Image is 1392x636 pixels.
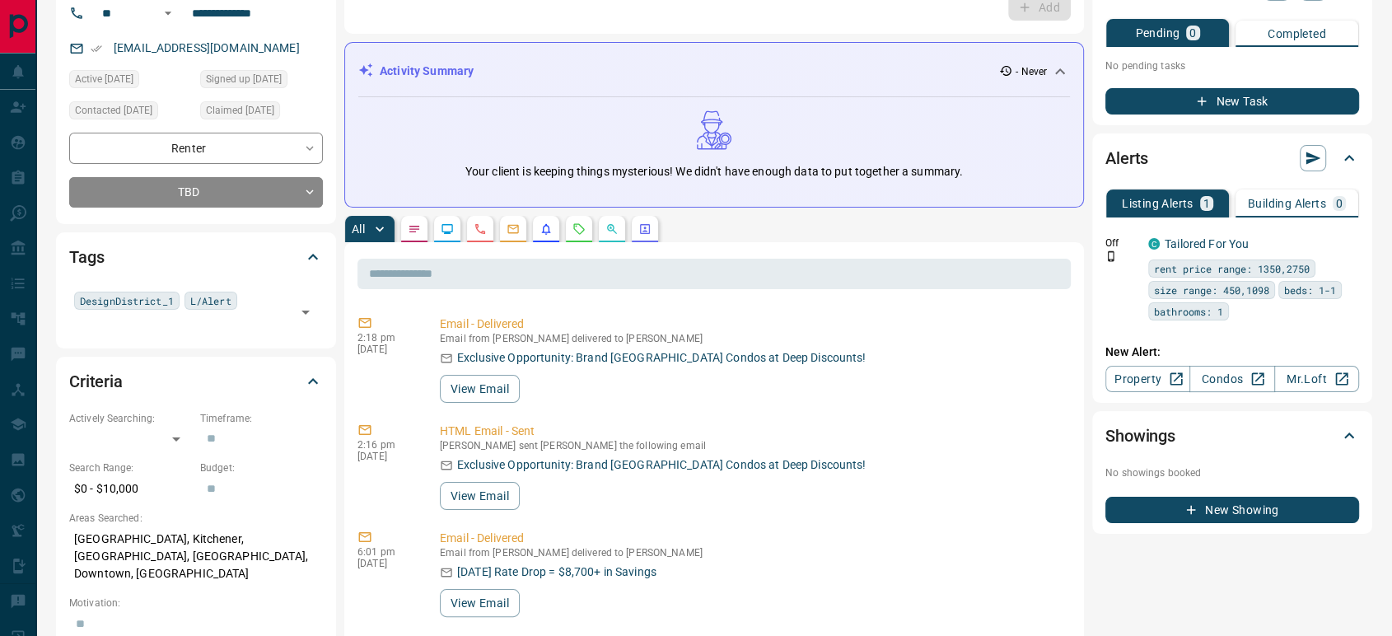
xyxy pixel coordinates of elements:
button: Open [294,301,317,324]
span: Signed up [DATE] [206,71,282,87]
span: DesignDistrict_1 [80,292,174,309]
div: Wed May 01 2024 [69,70,192,93]
svg: Agent Actions [638,222,652,236]
svg: Notes [408,222,421,236]
div: Thu Sep 24 2020 [200,70,323,93]
p: 1 [1203,198,1210,209]
div: Alerts [1105,138,1359,178]
svg: Email Verified [91,43,102,54]
a: Mr.Loft [1274,366,1359,392]
svg: Calls [474,222,487,236]
div: Showings [1105,416,1359,456]
a: Tailored For You [1165,237,1249,250]
p: Email - Delivered [440,316,1064,333]
p: Timeframe: [200,411,323,426]
button: View Email [440,482,520,510]
p: New Alert: [1105,344,1359,361]
p: 0 [1189,27,1196,39]
h2: Showings [1105,423,1175,449]
p: Email from [PERSON_NAME] delivered to [PERSON_NAME] [440,333,1064,344]
p: No pending tasks [1105,54,1359,78]
a: Property [1105,366,1190,392]
p: Exclusive Opportunity: Brand [GEOGRAPHIC_DATA] Condos at Deep Discounts! [457,456,866,474]
p: 2:16 pm [357,439,415,451]
div: Criteria [69,362,323,401]
svg: Opportunities [605,222,619,236]
p: Exclusive Opportunity: Brand [GEOGRAPHIC_DATA] Condos at Deep Discounts! [457,349,866,367]
p: [DATE] Rate Drop = $8,700+ in Savings [457,564,656,581]
span: Active [DATE] [75,71,133,87]
p: Listing Alerts [1122,198,1193,209]
button: Open [158,3,178,23]
span: Claimed [DATE] [206,102,274,119]
button: New Showing [1105,497,1359,523]
div: Mon Nov 30 2020 [200,101,323,124]
p: Activity Summary [380,63,474,80]
p: Your client is keeping things mysterious! We didn't have enough data to put together a summary. [465,163,963,180]
p: Email - Delivered [440,530,1064,547]
svg: Emails [507,222,520,236]
p: 0 [1336,198,1343,209]
p: 6:01 pm [357,546,415,558]
a: Condos [1189,366,1274,392]
h2: Tags [69,244,104,270]
p: Pending [1135,27,1179,39]
span: size range: 450,1098 [1154,282,1269,298]
button: New Task [1105,88,1359,115]
div: Thu Mar 28 2024 [69,101,192,124]
p: No showings booked [1105,465,1359,480]
p: [DATE] [357,558,415,569]
p: Budget: [200,461,323,475]
div: Activity Summary- Never [358,56,1070,87]
div: TBD [69,177,323,208]
svg: Push Notification Only [1105,250,1117,262]
p: HTML Email - Sent [440,423,1064,440]
span: bathrooms: 1 [1154,303,1223,320]
span: Contacted [DATE] [75,102,152,119]
div: Tags [69,237,323,277]
a: [EMAIL_ADDRESS][DOMAIN_NAME] [114,41,300,54]
p: Building Alerts [1248,198,1326,209]
p: Motivation: [69,596,323,610]
p: 2:18 pm [357,332,415,344]
p: [GEOGRAPHIC_DATA], Kitchener, [GEOGRAPHIC_DATA], [GEOGRAPHIC_DATA], Downtown, [GEOGRAPHIC_DATA] [69,526,323,587]
span: beds: 1-1 [1284,282,1336,298]
svg: Requests [572,222,586,236]
p: Off [1105,236,1138,250]
button: View Email [440,375,520,403]
svg: Listing Alerts [540,222,553,236]
svg: Lead Browsing Activity [441,222,454,236]
span: rent price range: 1350,2750 [1154,260,1310,277]
p: $0 - $10,000 [69,475,192,503]
p: Areas Searched: [69,511,323,526]
span: L/Alert [190,292,231,309]
p: [DATE] [357,451,415,462]
p: [PERSON_NAME] sent [PERSON_NAME] the following email [440,440,1064,451]
p: Search Range: [69,461,192,475]
p: Completed [1268,28,1326,40]
p: Email from [PERSON_NAME] delivered to [PERSON_NAME] [440,547,1064,559]
p: Actively Searching: [69,411,192,426]
button: View Email [440,589,520,617]
div: Renter [69,133,323,163]
h2: Alerts [1105,145,1148,171]
p: All [352,223,365,235]
p: - Never [1016,64,1047,79]
p: [DATE] [357,344,415,355]
h2: Criteria [69,368,123,395]
div: condos.ca [1148,238,1160,250]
